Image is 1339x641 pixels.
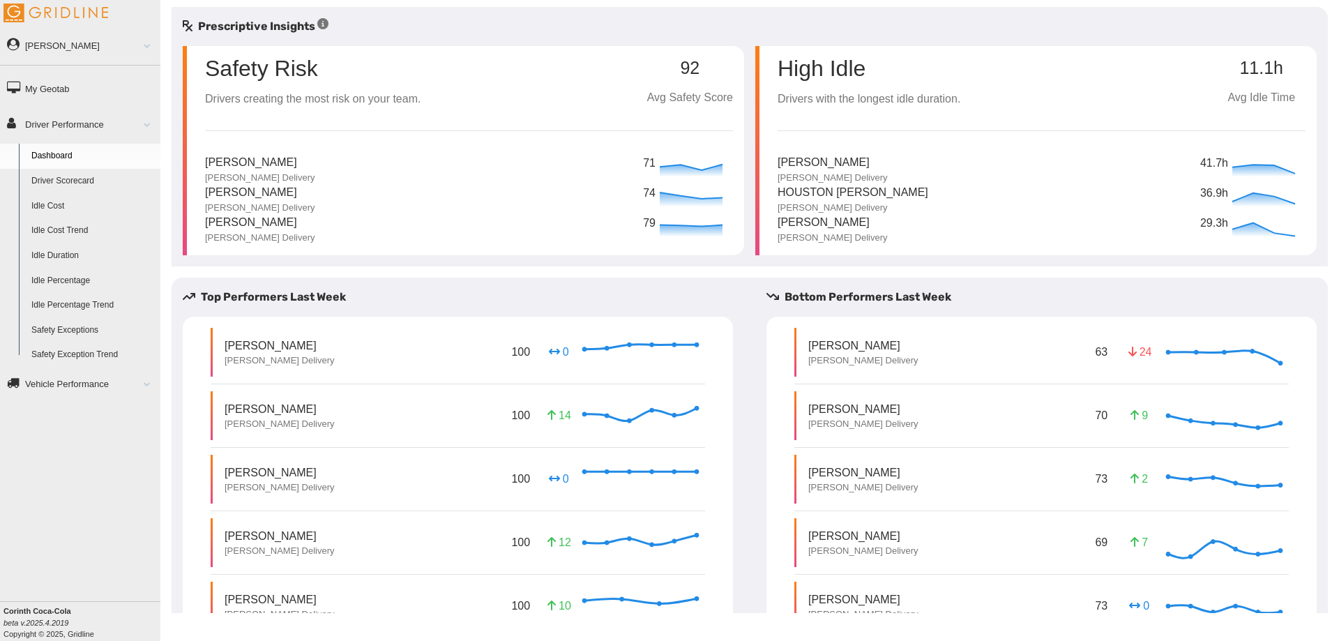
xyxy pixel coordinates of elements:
[808,528,918,544] p: [PERSON_NAME]
[1200,155,1229,172] p: 41.7h
[547,407,570,423] p: 14
[25,318,160,343] a: Safety Exceptions
[778,184,928,202] p: Houston [PERSON_NAME]
[808,481,918,494] p: [PERSON_NAME] Delivery
[508,595,533,617] p: 100
[647,59,733,78] p: 92
[3,607,71,615] b: Corinth Coca-Cola
[25,218,160,243] a: Idle Cost Trend
[808,545,918,557] p: [PERSON_NAME] Delivery
[225,401,334,417] p: [PERSON_NAME]
[808,418,918,430] p: [PERSON_NAME] Delivery
[205,172,315,184] p: [PERSON_NAME] Delivery
[3,3,108,22] img: Gridline
[808,354,918,367] p: [PERSON_NAME] Delivery
[205,57,318,80] p: Safety Risk
[183,289,744,306] h5: Top Performers Last Week
[808,338,918,354] p: [PERSON_NAME]
[225,481,334,494] p: [PERSON_NAME] Delivery
[643,185,656,202] p: 74
[808,401,918,417] p: [PERSON_NAME]
[1200,185,1229,202] p: 36.9h
[25,269,160,294] a: Idle Percentage
[808,591,918,608] p: [PERSON_NAME]
[205,154,315,172] p: [PERSON_NAME]
[225,591,334,608] p: [PERSON_NAME]
[205,214,315,232] p: [PERSON_NAME]
[225,545,334,557] p: [PERSON_NAME] Delivery
[766,289,1328,306] h5: Bottom Performers Last Week
[547,471,570,487] p: 0
[1200,215,1229,232] p: 29.3h
[1092,468,1110,490] p: 73
[508,341,533,363] p: 100
[778,172,887,184] p: [PERSON_NAME] Delivery
[508,531,533,553] p: 100
[205,184,315,202] p: [PERSON_NAME]
[647,89,733,107] p: Avg Safety Score
[1217,59,1306,78] p: 11.1h
[183,18,328,35] h5: Prescriptive Insights
[1128,534,1151,550] p: 7
[1128,598,1151,614] p: 0
[547,598,570,614] p: 10
[778,154,887,172] p: [PERSON_NAME]
[25,169,160,194] a: Driver Scorecard
[1217,89,1306,107] p: Avg Idle Time
[508,468,533,490] p: 100
[225,338,334,354] p: [PERSON_NAME]
[778,57,960,80] p: High Idle
[778,91,960,108] p: Drivers with the longest idle duration.
[3,605,160,640] div: Copyright © 2025, Gridline
[1092,341,1110,363] p: 63
[808,465,918,481] p: [PERSON_NAME]
[225,465,334,481] p: [PERSON_NAME]
[3,619,68,627] i: beta v.2025.4.2019
[778,202,928,214] p: [PERSON_NAME] Delivery
[508,405,533,426] p: 100
[205,232,315,244] p: [PERSON_NAME] Delivery
[225,528,334,544] p: [PERSON_NAME]
[225,418,334,430] p: [PERSON_NAME] Delivery
[225,354,334,367] p: [PERSON_NAME] Delivery
[643,215,656,232] p: 79
[808,608,918,621] p: [PERSON_NAME] Delivery
[1128,471,1151,487] p: 2
[1092,595,1110,617] p: 73
[205,202,315,214] p: [PERSON_NAME] Delivery
[1128,407,1151,423] p: 9
[778,214,887,232] p: [PERSON_NAME]
[225,608,334,621] p: [PERSON_NAME] Delivery
[547,534,570,550] p: 12
[1092,531,1110,553] p: 69
[1128,344,1151,360] p: 24
[25,194,160,219] a: Idle Cost
[25,144,160,169] a: Dashboard
[25,293,160,318] a: Idle Percentage Trend
[643,155,656,172] p: 71
[25,243,160,269] a: Idle Duration
[778,232,887,244] p: [PERSON_NAME] Delivery
[25,342,160,368] a: Safety Exception Trend
[547,344,570,360] p: 0
[1092,405,1110,426] p: 70
[205,91,421,108] p: Drivers creating the most risk on your team.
